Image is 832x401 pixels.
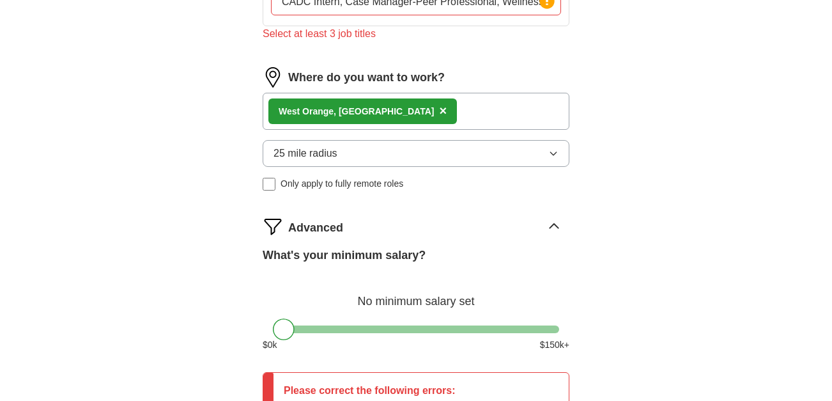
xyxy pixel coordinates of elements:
[263,140,569,167] button: 25 mile radius
[263,216,283,237] img: filter
[439,102,447,121] button: ×
[263,338,277,352] span: $ 0 k
[281,177,403,191] span: Only apply to fully remote roles
[263,26,569,42] div: Select at least 3 job titles
[263,247,426,264] label: What's your minimum salary?
[273,146,337,161] span: 25 mile radius
[263,67,283,88] img: location.png
[540,338,569,352] span: $ 150 k+
[439,104,447,118] span: ×
[288,69,445,86] label: Where do you want to work?
[263,178,275,191] input: Only apply to fully remote roles
[279,105,434,118] div: , [GEOGRAPHIC_DATA]
[288,219,343,237] span: Advanced
[279,106,334,116] strong: West Orange
[263,279,569,310] div: No minimum salary set
[284,383,456,398] p: Please correct the following errors:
